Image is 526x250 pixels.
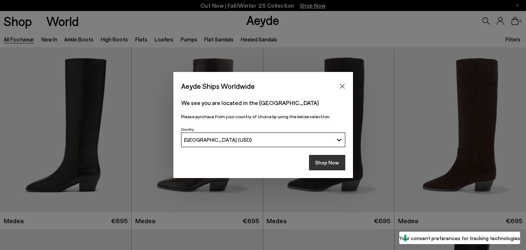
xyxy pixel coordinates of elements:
[309,155,345,170] button: Shop Now
[181,113,345,120] p: Please purchase from your country of choice by using the below selection:
[399,234,520,242] label: Your consent preferences for tracking technologies
[337,81,348,92] button: Close
[181,127,194,131] span: Country
[181,98,345,107] p: We see you are located in the [GEOGRAPHIC_DATA]
[181,80,255,93] span: Aeyde Ships Worldwide
[184,137,252,143] span: [GEOGRAPHIC_DATA] (USD)
[399,232,520,244] button: Your consent preferences for tracking technologies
